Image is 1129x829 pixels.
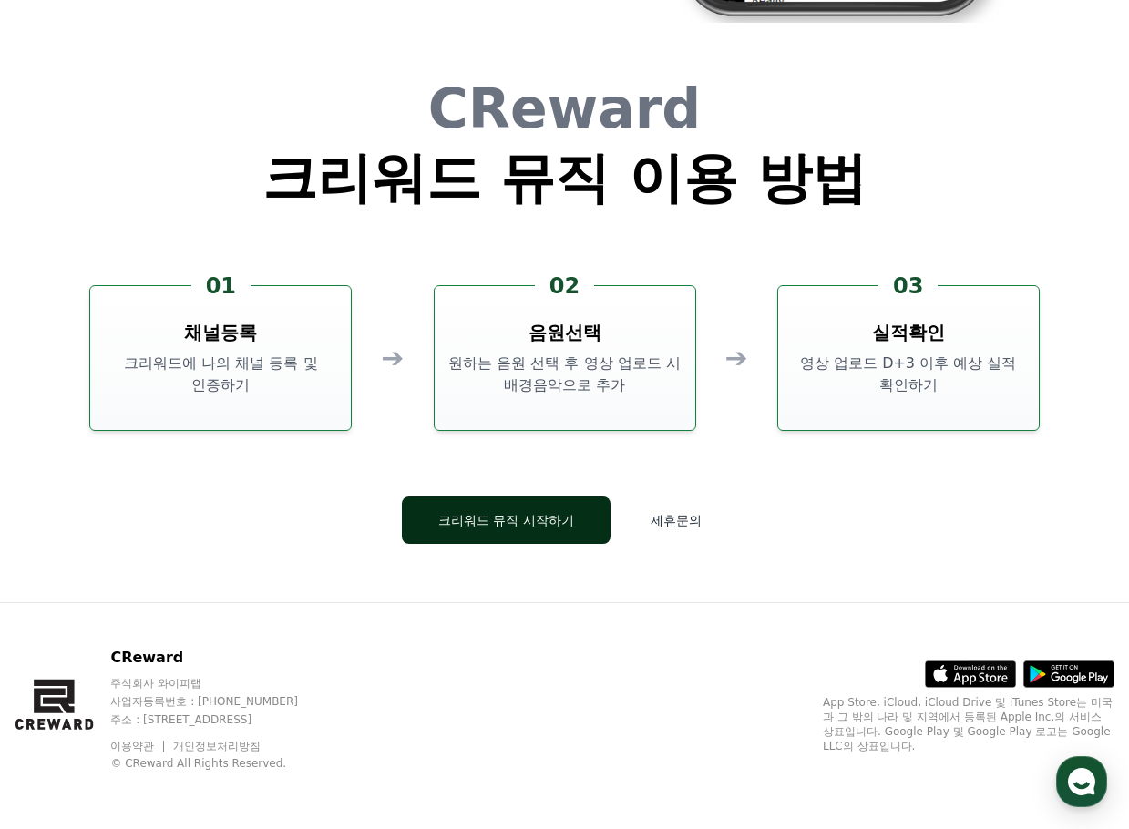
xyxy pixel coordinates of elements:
[872,320,945,345] h3: 실적확인
[262,150,867,205] h1: 크리워드 뮤직 이용 방법
[191,271,251,301] div: 01
[98,353,344,396] p: 크리워드에 나의 채널 등록 및 인증하기
[110,694,333,709] p: 사업자등록번호 : [PHONE_NUMBER]
[167,606,189,620] span: 대화
[725,342,748,374] div: ➔
[785,353,1031,396] p: 영상 업로드 D+3 이후 예상 실적 확인하기
[442,353,688,396] p: 원하는 음원 선택 후 영상 업로드 시 배경음악으로 추가
[110,676,333,691] p: 주식회사 와이피랩
[110,756,333,771] p: © CReward All Rights Reserved.
[57,605,68,619] span: 홈
[110,647,333,669] p: CReward
[878,271,938,301] div: 03
[535,271,594,301] div: 02
[625,496,727,544] button: 제휴문의
[381,342,404,374] div: ➔
[173,740,261,752] a: 개인정보처리방침
[5,578,120,623] a: 홈
[282,605,303,619] span: 설정
[120,578,235,623] a: 대화
[110,740,168,752] a: 이용약관
[529,320,601,345] h3: 음원선택
[402,496,611,544] button: 크리워드 뮤직 시작하기
[262,81,867,136] h1: CReward
[184,320,257,345] h3: 채널등록
[823,695,1114,753] p: App Store, iCloud, iCloud Drive 및 iTunes Store는 미국과 그 밖의 나라 및 지역에서 등록된 Apple Inc.의 서비스 상표입니다. Goo...
[110,712,333,727] p: 주소 : [STREET_ADDRESS]
[235,578,350,623] a: 설정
